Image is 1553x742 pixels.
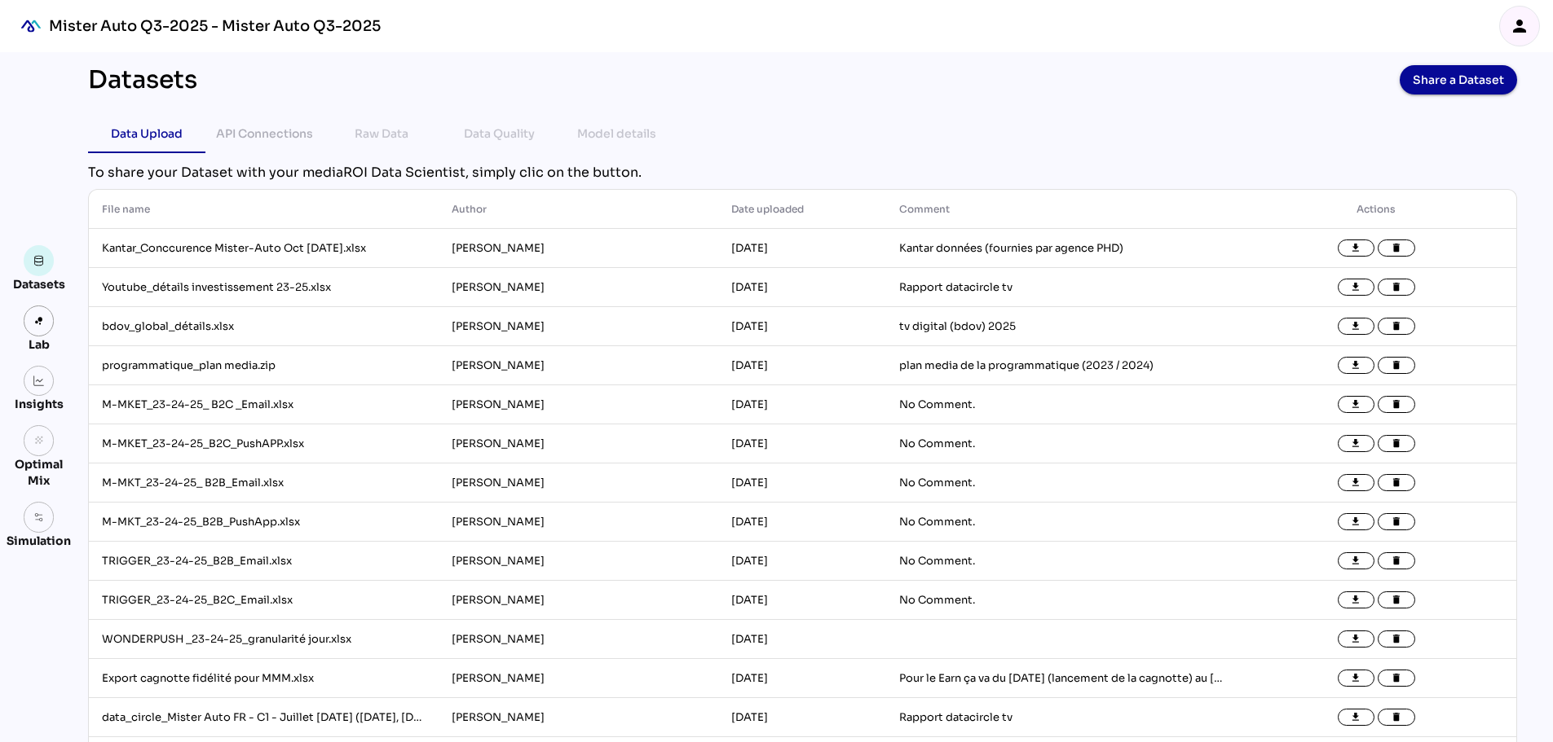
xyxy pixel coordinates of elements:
[1351,555,1362,567] i: file_download
[1391,516,1402,528] i: delete
[1391,555,1402,567] i: delete
[89,620,439,659] td: WONDERPUSH _23-24-25_granularité jour.xlsx
[718,698,886,737] td: [DATE]
[21,336,57,353] div: Lab
[439,503,718,542] td: [PERSON_NAME]
[33,255,45,266] img: data.svg
[718,307,886,346] td: [DATE]
[1413,68,1504,91] span: Share a Dataset
[577,124,656,143] div: Model details
[1351,282,1362,293] i: file_download
[718,542,886,581] td: [DATE]
[886,503,1236,542] td: No Comment.
[886,542,1236,581] td: No Comment.
[718,385,886,424] td: [DATE]
[886,659,1236,698] td: Pour le Earn ça va du [DATE] (lancement de la cagnotte) au [DATE] (fin du cashback). Pour le Burn...
[1391,243,1402,254] i: delete
[1351,399,1362,411] i: file_download
[439,190,718,229] th: Author
[886,346,1236,385] td: plan media de la programmatique (2023 / 2024)
[886,581,1236,620] td: No Comment.
[89,581,439,620] td: TRIGGER_23-24-25_B2C_Email.xlsx
[886,229,1236,268] td: Kantar données (fournies par agence PHD)
[1351,243,1362,254] i: file_download
[439,698,718,737] td: [PERSON_NAME]
[13,276,65,292] div: Datasets
[1351,360,1362,371] i: file_download
[1391,712,1402,723] i: delete
[1351,595,1362,606] i: file_download
[718,268,886,307] td: [DATE]
[89,463,439,503] td: M-MKT_23-24-25_ B2B_Email.xlsx
[718,424,886,463] td: [DATE]
[1391,399,1402,411] i: delete
[216,124,313,143] div: API Connections
[439,385,718,424] td: [PERSON_NAME]
[718,620,886,659] td: [DATE]
[33,315,45,327] img: lab.svg
[1400,65,1517,94] button: Share a Dataset
[89,190,439,229] th: File name
[33,435,45,446] i: grain
[886,698,1236,737] td: Rapport datacircle tv
[718,659,886,698] td: [DATE]
[718,229,886,268] td: [DATE]
[89,698,439,737] td: data_circle_Mister Auto FR - C1 - Juillet [DATE] ([DATE], [DATE]) Ensemble 35-59 ans - Attributio...
[1391,477,1402,489] i: delete
[886,463,1236,503] td: No Comment.
[718,463,886,503] td: [DATE]
[439,268,718,307] td: [PERSON_NAME]
[1391,634,1402,645] i: delete
[89,229,439,268] td: Kantar_Conccurence Mister-Auto Oct [DATE].xlsx
[718,346,886,385] td: [DATE]
[439,659,718,698] td: [PERSON_NAME]
[886,268,1236,307] td: Rapport datacircle tv
[89,346,439,385] td: programmatique_plan media.zip
[15,396,64,412] div: Insights
[718,190,886,229] th: Date uploaded
[1237,190,1516,229] th: Actions
[1351,634,1362,645] i: file_download
[439,229,718,268] td: [PERSON_NAME]
[1351,438,1362,450] i: file_download
[439,620,718,659] td: [PERSON_NAME]
[89,503,439,542] td: M-MKT_23-24-25_B2B_PushApp.xlsx
[886,424,1236,463] td: No Comment.
[7,456,71,489] div: Optimal Mix
[1391,438,1402,450] i: delete
[1351,673,1362,684] i: file_download
[439,424,718,463] td: [PERSON_NAME]
[439,346,718,385] td: [PERSON_NAME]
[718,503,886,542] td: [DATE]
[1351,712,1362,723] i: file_download
[88,163,1517,182] div: To share your Dataset with your mediaROI Data Scientist, simply clic on the button.
[464,124,535,143] div: Data Quality
[89,268,439,307] td: Youtube_détails investissement 23-25.xlsx
[89,542,439,581] td: TRIGGER_23-24-25_B2B_Email.xlsx
[886,190,1236,229] th: Comment
[439,542,718,581] td: [PERSON_NAME]
[1391,360,1402,371] i: delete
[439,463,718,503] td: [PERSON_NAME]
[886,385,1236,424] td: No Comment.
[89,424,439,463] td: M-MKET_23-24-25_B2C_PushAPP.xlsx
[33,511,45,523] img: settings.svg
[89,385,439,424] td: M-MKET_23-24-25_ B2C _Email.xlsx
[89,659,439,698] td: Export cagnotte fidélité pour MMM.xlsx
[1351,477,1362,489] i: file_download
[111,124,183,143] div: Data Upload
[886,307,1236,346] td: tv digital (bdov) 2025
[718,581,886,620] td: [DATE]
[89,307,439,346] td: bdov_global_détails.xlsx
[355,124,408,143] div: Raw Data
[13,8,49,44] div: mediaROI
[33,375,45,387] img: graph.svg
[7,533,71,549] div: Simulation
[1351,516,1362,528] i: file_download
[88,65,197,94] div: Datasets
[1391,595,1402,606] i: delete
[439,307,718,346] td: [PERSON_NAME]
[1510,16,1529,36] i: person
[439,581,718,620] td: [PERSON_NAME]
